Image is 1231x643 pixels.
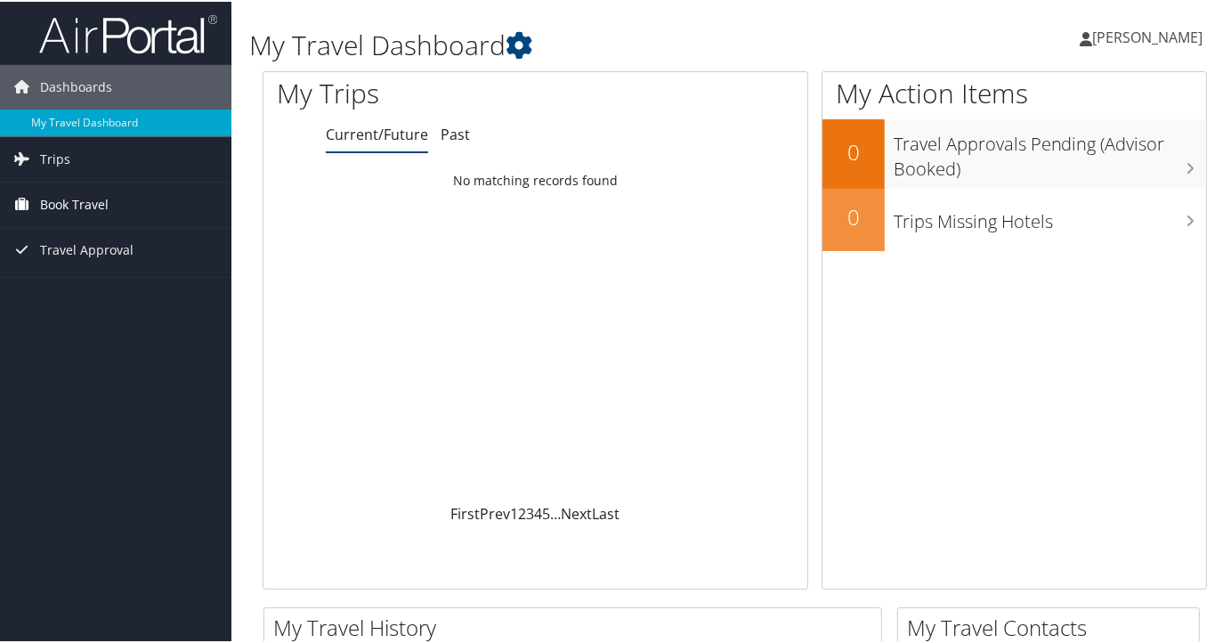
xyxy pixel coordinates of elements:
a: Current/Future [326,123,428,142]
h1: My Action Items [822,73,1206,110]
td: No matching records found [263,163,807,195]
h2: My Travel History [273,611,881,641]
h1: My Trips [277,73,567,110]
span: Travel Approval [40,226,134,271]
span: … [550,502,561,522]
a: 2 [518,502,526,522]
h2: 0 [822,200,885,231]
a: 0Trips Missing Hotels [822,187,1206,249]
h2: My Travel Contacts [907,611,1199,641]
h3: Travel Approvals Pending (Advisor Booked) [894,121,1206,180]
span: Book Travel [40,181,109,225]
span: Trips [40,135,70,180]
span: Dashboards [40,63,112,108]
a: Last [592,502,620,522]
a: [PERSON_NAME] [1080,9,1220,62]
a: 4 [534,502,542,522]
img: airportal-logo.png [39,12,217,53]
a: 3 [526,502,534,522]
a: Prev [480,502,510,522]
a: 5 [542,502,550,522]
h2: 0 [822,135,885,166]
a: 0Travel Approvals Pending (Advisor Booked) [822,118,1206,186]
a: Past [441,123,470,142]
a: First [450,502,480,522]
a: 1 [510,502,518,522]
span: [PERSON_NAME] [1092,26,1203,45]
a: Next [561,502,592,522]
h3: Trips Missing Hotels [894,199,1206,232]
h1: My Travel Dashboard [249,25,896,62]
